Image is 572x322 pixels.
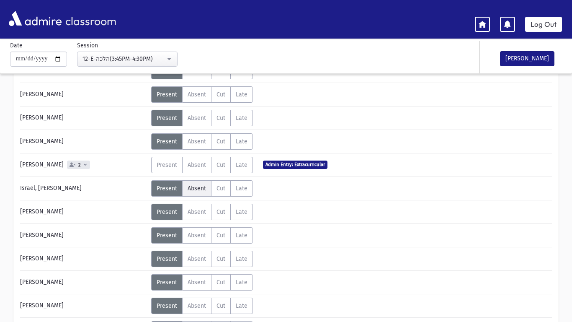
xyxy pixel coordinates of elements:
[16,204,151,220] div: [PERSON_NAME]
[216,279,225,286] span: Cut
[16,298,151,314] div: [PERSON_NAME]
[157,185,177,192] span: Present
[216,302,225,309] span: Cut
[151,133,253,150] div: AttTypes
[151,157,253,173] div: AttTypes
[216,208,225,216] span: Cut
[157,302,177,309] span: Present
[188,185,206,192] span: Absent
[77,52,178,67] button: 12-E-הלכה(3:45PM-4:30PM)
[157,255,177,262] span: Present
[216,232,225,239] span: Cut
[16,274,151,291] div: [PERSON_NAME]
[157,232,177,239] span: Present
[157,161,177,169] span: Present
[16,110,151,126] div: [PERSON_NAME]
[236,255,247,262] span: Late
[82,55,165,63] div: 12-E-הלכה(3:45PM-4:30PM)
[16,251,151,267] div: [PERSON_NAME]
[188,279,206,286] span: Absent
[236,185,247,192] span: Late
[236,138,247,145] span: Late
[16,133,151,150] div: [PERSON_NAME]
[525,17,562,32] a: Log Out
[216,91,225,98] span: Cut
[188,232,206,239] span: Absent
[236,279,247,286] span: Late
[216,255,225,262] span: Cut
[16,157,151,173] div: [PERSON_NAME]
[188,91,206,98] span: Absent
[188,208,206,216] span: Absent
[16,227,151,244] div: [PERSON_NAME]
[157,114,177,122] span: Present
[16,180,151,197] div: Israel, [PERSON_NAME]
[77,41,98,50] label: Session
[188,114,206,122] span: Absent
[236,208,247,216] span: Late
[216,185,225,192] span: Cut
[157,91,177,98] span: Present
[157,208,177,216] span: Present
[151,204,253,220] div: AttTypes
[151,274,253,291] div: AttTypes
[16,86,151,103] div: [PERSON_NAME]
[216,114,225,122] span: Cut
[188,161,206,169] span: Absent
[151,227,253,244] div: AttTypes
[263,161,327,169] span: Admin Entry: Extracurricular
[236,91,247,98] span: Late
[188,138,206,145] span: Absent
[236,161,247,169] span: Late
[500,51,554,66] button: [PERSON_NAME]
[188,302,206,309] span: Absent
[157,138,177,145] span: Present
[236,114,247,122] span: Late
[188,255,206,262] span: Absent
[151,86,253,103] div: AttTypes
[157,279,177,286] span: Present
[151,251,253,267] div: AttTypes
[151,180,253,197] div: AttTypes
[216,138,225,145] span: Cut
[151,110,253,126] div: AttTypes
[77,162,82,168] span: 2
[10,41,23,50] label: Date
[236,232,247,239] span: Late
[7,9,64,28] img: AdmirePro
[64,8,116,30] span: classroom
[151,298,253,314] div: AttTypes
[216,161,225,169] span: Cut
